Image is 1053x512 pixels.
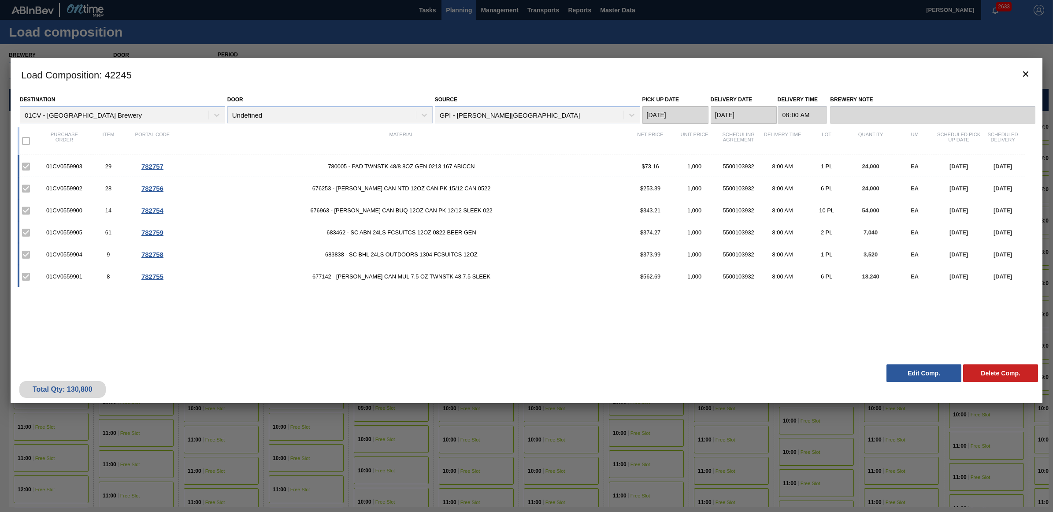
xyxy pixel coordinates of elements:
[994,185,1012,192] span: [DATE]
[174,251,628,258] span: 683838 - SC BHL 24LS OUTDOORS 1304 FCSUITCS 12OZ
[711,106,777,124] input: mm/dd/yyyy
[716,273,760,280] div: 5500103932
[716,229,760,236] div: 5500103932
[805,185,849,192] div: 6 PL
[174,163,628,170] span: 780005 - PAD TWNSTK 48/8 8OZ GEN 0213 167 ABICCN
[963,364,1038,382] button: Delete Comp.
[760,207,805,214] div: 8:00 AM
[911,163,919,170] span: EA
[805,273,849,280] div: 6 PL
[886,364,961,382] button: Edit Comp.
[805,251,849,258] div: 1 PL
[949,163,968,170] span: [DATE]
[760,229,805,236] div: 8:00 AM
[435,96,457,103] label: Source
[141,229,163,236] span: 782759
[130,273,174,280] div: Go to Order
[672,273,716,280] div: 1,000
[42,132,86,150] div: Purchase order
[174,273,628,280] span: 677142 - CARR CAN MUL 7.5 OZ TWNSTK 48.7.5 SLEEK
[864,251,878,258] span: 3,520
[642,96,679,103] label: Pick up Date
[716,163,760,170] div: 5500103932
[672,207,716,214] div: 1,000
[994,273,1012,280] span: [DATE]
[994,251,1012,258] span: [DATE]
[141,251,163,258] span: 782758
[26,386,99,393] div: Total Qty: 130,800
[672,132,716,150] div: Unit Price
[174,207,628,214] span: 676963 - CARR CAN BUQ 12OZ CAN PK 12/12 SLEEK 022
[805,163,849,170] div: 1 PL
[937,132,981,150] div: Scheduled Pick up Date
[628,229,672,236] div: $374.27
[174,132,628,150] div: Material
[864,229,878,236] span: 7,040
[86,185,130,192] div: 28
[42,229,86,236] div: 01CV0559905
[862,273,879,280] span: 18,240
[949,185,968,192] span: [DATE]
[130,132,174,150] div: Portal code
[994,229,1012,236] span: [DATE]
[628,207,672,214] div: $343.21
[716,132,760,150] div: Scheduling Agreement
[628,273,672,280] div: $562.69
[86,273,130,280] div: 8
[86,207,130,214] div: 14
[130,251,174,258] div: Go to Order
[994,163,1012,170] span: [DATE]
[42,207,86,214] div: 01CV0559900
[141,207,163,214] span: 782754
[86,251,130,258] div: 9
[830,93,1035,106] label: Brewery Note
[862,163,879,170] span: 24,000
[42,163,86,170] div: 01CV0559903
[760,185,805,192] div: 8:00 AM
[862,185,879,192] span: 24,000
[628,163,672,170] div: $73.16
[42,185,86,192] div: 01CV0559902
[760,163,805,170] div: 8:00 AM
[893,132,937,150] div: UM
[805,207,849,214] div: 10 PL
[672,185,716,192] div: 1,000
[227,96,243,103] label: Door
[672,229,716,236] div: 1,000
[141,185,163,192] span: 782756
[994,207,1012,214] span: [DATE]
[716,251,760,258] div: 5500103932
[20,96,55,103] label: Destination
[778,93,827,106] label: Delivery Time
[130,163,174,170] div: Go to Order
[949,251,968,258] span: [DATE]
[949,229,968,236] span: [DATE]
[86,132,130,150] div: Item
[911,273,919,280] span: EA
[130,207,174,214] div: Go to Order
[628,185,672,192] div: $253.39
[642,106,708,124] input: mm/dd/yyyy
[141,163,163,170] span: 782757
[628,132,672,150] div: Net Price
[911,229,919,236] span: EA
[805,132,849,150] div: Lot
[805,229,849,236] div: 2 PL
[86,229,130,236] div: 61
[760,251,805,258] div: 8:00 AM
[672,163,716,170] div: 1,000
[174,185,628,192] span: 676253 - CARR CAN NTD 12OZ CAN PK 15/12 CAN 0522
[760,273,805,280] div: 8:00 AM
[911,251,919,258] span: EA
[760,132,805,150] div: Delivery Time
[130,229,174,236] div: Go to Order
[862,207,879,214] span: 54,000
[949,207,968,214] span: [DATE]
[981,132,1025,150] div: Scheduled Delivery
[711,96,752,103] label: Delivery Date
[716,207,760,214] div: 5500103932
[42,273,86,280] div: 01CV0559901
[716,185,760,192] div: 5500103932
[86,163,130,170] div: 29
[911,185,919,192] span: EA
